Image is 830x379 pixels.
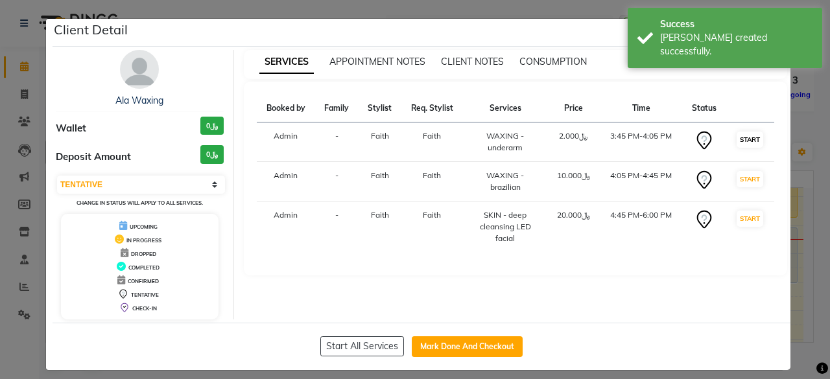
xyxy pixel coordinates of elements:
span: COMPLETED [128,264,160,271]
div: ﷼2.000 [555,130,592,142]
span: CONFIRMED [128,278,159,284]
span: CHECK-IN [132,305,157,312]
td: - [315,122,359,162]
span: TENTATIVE [131,292,159,298]
th: Price [547,95,600,122]
th: Time [600,95,683,122]
th: Services [463,95,547,122]
button: Mark Done And Checkout [412,336,523,357]
td: 4:45 PM-6:00 PM [600,201,683,253]
span: IN PROGRESS [126,237,161,244]
th: Booked by [257,95,316,122]
td: Admin [257,122,316,162]
div: ﷼10.000 [555,170,592,181]
td: 4:05 PM-4:45 PM [600,162,683,201]
td: - [315,162,359,201]
button: START [737,211,763,227]
h3: ﷼0 [200,145,224,164]
th: Status [683,95,726,122]
h3: ﷼0 [200,117,224,135]
div: SKIN - deep cleansing LED facial [471,209,539,244]
span: Faith [371,131,389,141]
img: avatar [120,50,159,89]
span: Wallet [56,121,86,136]
span: Faith [423,210,441,220]
span: SERVICES [259,51,314,74]
td: 3:45 PM-4:05 PM [600,122,683,162]
h5: Client Detail [54,20,128,40]
span: Faith [423,131,441,141]
th: Family [315,95,359,122]
span: Faith [423,170,441,180]
span: Faith [371,210,389,220]
td: - [315,201,359,253]
button: START [737,132,763,148]
small: Change in status will apply to all services. [77,200,203,206]
span: DROPPED [131,251,156,257]
td: Admin [257,162,316,201]
div: Success [660,17,812,31]
span: Deposit Amount [56,150,131,165]
th: Req. Stylist [401,95,464,122]
span: APPOINTMENT NOTES [329,56,425,67]
span: CLIENT NOTES [441,56,504,67]
a: Ala Waxing [115,95,163,106]
span: UPCOMING [130,224,158,230]
th: Stylist [359,95,401,122]
div: ﷼20.000 [555,209,592,221]
button: Start All Services [320,336,404,356]
span: Faith [371,170,389,180]
td: Admin [257,201,316,253]
div: WAXING - underarm [471,130,539,154]
span: CONSUMPTION [519,56,587,67]
div: WAXING - brazilian [471,170,539,193]
div: Bill created successfully. [660,31,812,58]
button: START [737,171,763,187]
